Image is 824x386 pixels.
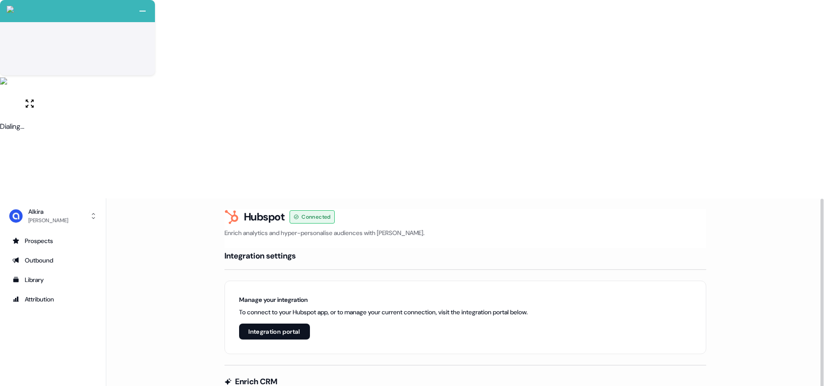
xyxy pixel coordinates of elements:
div: Library [12,275,93,284]
a: Go to attribution [7,292,99,306]
div: [PERSON_NAME] [28,216,68,225]
div: Prospects [12,236,93,245]
div: Attribution [12,295,93,304]
div: Alkira [28,207,68,216]
h4: Integration settings [224,251,296,261]
a: Go to prospects [7,234,99,248]
div: Outbound [12,256,93,265]
p: Enrich analytics and hyper-personalise audiences with [PERSON_NAME]. [224,228,706,237]
p: To connect to your Hubspot app, or to manage your current connection, visit the integration porta... [239,308,528,317]
a: Go to templates [7,273,99,287]
button: Integration portal [239,324,310,340]
img: callcloud-icon-white-35.svg [7,6,14,13]
h6: Manage your integration [239,295,528,304]
button: Alkira[PERSON_NAME] [7,205,99,227]
span: Connected [302,212,331,221]
a: Go to outbound experience [7,253,99,267]
h3: Hubspot [244,210,285,224]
